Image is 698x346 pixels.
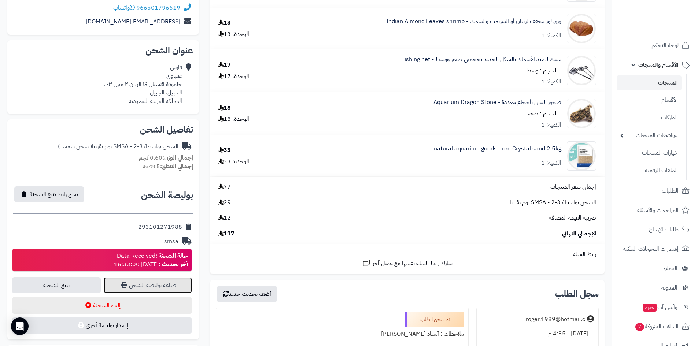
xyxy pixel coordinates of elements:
[12,277,101,293] a: تتبع الشحنة
[405,312,464,327] div: تم شحن الطلب
[362,258,453,268] a: شارك رابط السلة نفسها مع عميل آخر
[510,198,596,207] span: الشحن بواسطة SMSA - 2-3 يوم تقريبا
[213,250,602,258] div: رابط السلة
[218,146,231,155] div: 33
[617,298,694,316] a: وآتس آبجديد
[218,104,231,112] div: 18
[541,121,561,129] div: الكمية: 1
[58,142,178,151] div: الشحن بواسطة SMSA - 2-3 يوم تقريبا
[638,60,679,70] span: الأقسام والمنتجات
[12,317,192,334] button: إصدار بوليصة أخرى
[86,17,180,26] a: [EMAIL_ADDRESS][DOMAIN_NAME]
[218,214,231,222] span: 12
[527,109,561,118] small: - الحجم : صغير
[617,260,694,277] a: العملاء
[160,162,193,171] strong: إجمالي القطع:
[550,183,596,191] span: إجمالي سعر المنتجات
[218,230,234,238] span: 117
[617,75,682,90] a: المنتجات
[136,3,180,12] a: 966501796619
[617,318,694,335] a: السلات المتروكة7
[635,321,679,332] span: السلات المتروكة
[104,63,182,105] div: فارس عقباوي جلمودة الاسيال ١٤ الريان ٢ منزل ١٠٣، الجبيل، الجبيل المملكة العربية السعودية
[527,66,561,75] small: - الحجم : وسط
[637,205,679,215] span: المراجعات والأسئلة
[104,277,192,293] a: طباعة بوليصة الشحن
[13,125,193,134] h2: تفاصيل الشحن
[617,182,694,200] a: الطلبات
[14,186,84,202] button: نسخ رابط تتبع الشحنة
[567,14,596,43] img: DSC_4268__80660.1407090396.450.450-90x90.jpg
[526,315,585,324] div: roger.1989@hotmail.c
[217,286,277,302] button: أضف تحديث جديد
[141,191,193,200] h2: بوليصة الشحن
[159,260,188,269] strong: آخر تحديث :
[617,110,682,126] a: الماركات
[648,9,691,25] img: logo-2.png
[138,223,182,231] div: 293101271988
[562,230,596,238] span: الإجمالي النهائي
[617,279,694,297] a: المدونة
[218,183,231,191] span: 77
[218,19,231,27] div: 13
[541,78,561,86] div: الكمية: 1
[218,115,249,123] div: الوحدة: 18
[114,252,188,269] div: Data Received [DATE] 16:33:00
[30,190,78,199] span: نسخ رابط تتبع الشحنة
[635,323,645,331] span: 7
[617,145,682,161] a: خيارات المنتجات
[623,244,679,254] span: إشعارات التحويلات البنكية
[162,153,193,162] strong: إجمالي الوزن:
[155,252,188,260] strong: حالة الشحنة :
[617,92,682,108] a: الأقسام
[642,302,677,312] span: وآتس آب
[218,157,249,166] div: الوحدة: 33
[113,3,135,12] a: واتساب
[567,56,596,85] img: 1717731971-Screenshot_%D9%A2%D9%A0%D9%A2%D9%A4%D9%A0%D9%A6%D9%A0%D9%A7_%D9%A0%D9%A3%D9%A3%D9%A2%D...
[549,214,596,222] span: ضريبة القيمة المضافة
[433,98,561,107] a: صخور التنين بأحجام معددة - Aquarium Dragon Stone
[139,153,193,162] small: 0.60 كجم
[13,46,193,55] h2: عنوان الشحن
[555,290,599,298] h3: سجل الطلب
[617,221,694,238] a: طلبات الإرجاع
[567,99,596,128] img: 1717724045-_vyrn_886dragon-stone-dark-1cz%D8%B3%D8%A8%D8%B5%D9%82%D9%84%D8%B5%D9%84-90x90.jpg
[541,31,561,40] div: الكمية: 1
[617,240,694,258] a: إشعارات التحويلات البنكية
[401,55,561,64] a: شبك لصيد الأسماك بالشكل الجديد بحجمين صغير ووسط - Fishing net
[373,259,453,268] span: شارك رابط السلة نفسها مع عميل آخر
[218,61,231,69] div: 17
[58,142,92,151] span: ( شحن سمسا )
[434,145,561,153] a: natural aquarium goods - red Crystal sand 2.5kg
[11,317,29,335] div: Open Intercom Messenger
[617,127,682,143] a: مواصفات المنتجات
[651,40,679,51] span: لوحة التحكم
[218,72,249,81] div: الوحدة: 17
[143,162,193,171] small: 5 قطعة
[218,198,231,207] span: 29
[617,201,694,219] a: المراجعات والأسئلة
[567,141,596,171] img: 1748848145-Untitled-1-Recoveredrvrvrvwrwvr-90x90.jpg
[662,186,679,196] span: الطلبات
[617,163,682,178] a: الملفات الرقمية
[617,37,694,54] a: لوحة التحكم
[661,283,677,293] span: المدونة
[164,237,178,246] div: smsa
[386,17,561,26] a: ورق لوز مجفف لربيان أو الشريمب والسمك - Indian Almond Leaves shrimp
[12,297,192,314] button: إلغاء الشحنة
[649,224,679,235] span: طلبات الإرجاع
[481,327,594,341] div: [DATE] - 4:35 م
[218,30,249,38] div: الوحدة: 13
[663,263,677,274] span: العملاء
[643,304,657,312] span: جديد
[541,159,561,167] div: الكمية: 1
